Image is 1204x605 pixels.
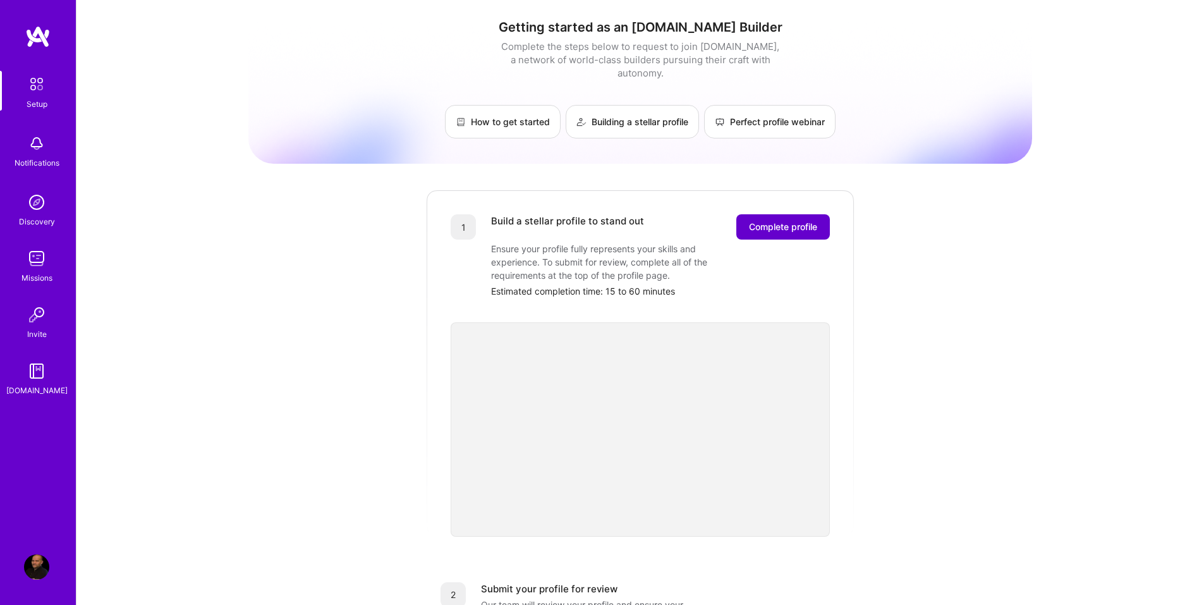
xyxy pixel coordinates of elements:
[451,322,830,537] iframe: video
[24,131,49,156] img: bell
[576,117,587,127] img: Building a stellar profile
[491,214,644,240] div: Build a stellar profile to stand out
[21,271,52,284] div: Missions
[491,284,830,298] div: Estimated completion time: 15 to 60 minutes
[19,215,55,228] div: Discovery
[491,242,744,282] div: Ensure your profile fully represents your skills and experience. To submit for review, complete a...
[21,554,52,580] a: User Avatar
[248,20,1032,35] h1: Getting started as an [DOMAIN_NAME] Builder
[481,582,617,596] div: Submit your profile for review
[451,214,476,240] div: 1
[24,358,49,384] img: guide book
[6,384,68,397] div: [DOMAIN_NAME]
[27,327,47,341] div: Invite
[445,105,561,138] a: How to get started
[456,117,466,127] img: How to get started
[15,156,59,169] div: Notifications
[24,302,49,327] img: Invite
[27,97,47,111] div: Setup
[24,554,49,580] img: User Avatar
[24,190,49,215] img: discovery
[749,221,817,233] span: Complete profile
[715,117,725,127] img: Perfect profile webinar
[23,71,50,97] img: setup
[704,105,836,138] a: Perfect profile webinar
[25,25,51,48] img: logo
[498,40,782,80] div: Complete the steps below to request to join [DOMAIN_NAME], a network of world-class builders purs...
[736,214,830,240] button: Complete profile
[566,105,699,138] a: Building a stellar profile
[24,246,49,271] img: teamwork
